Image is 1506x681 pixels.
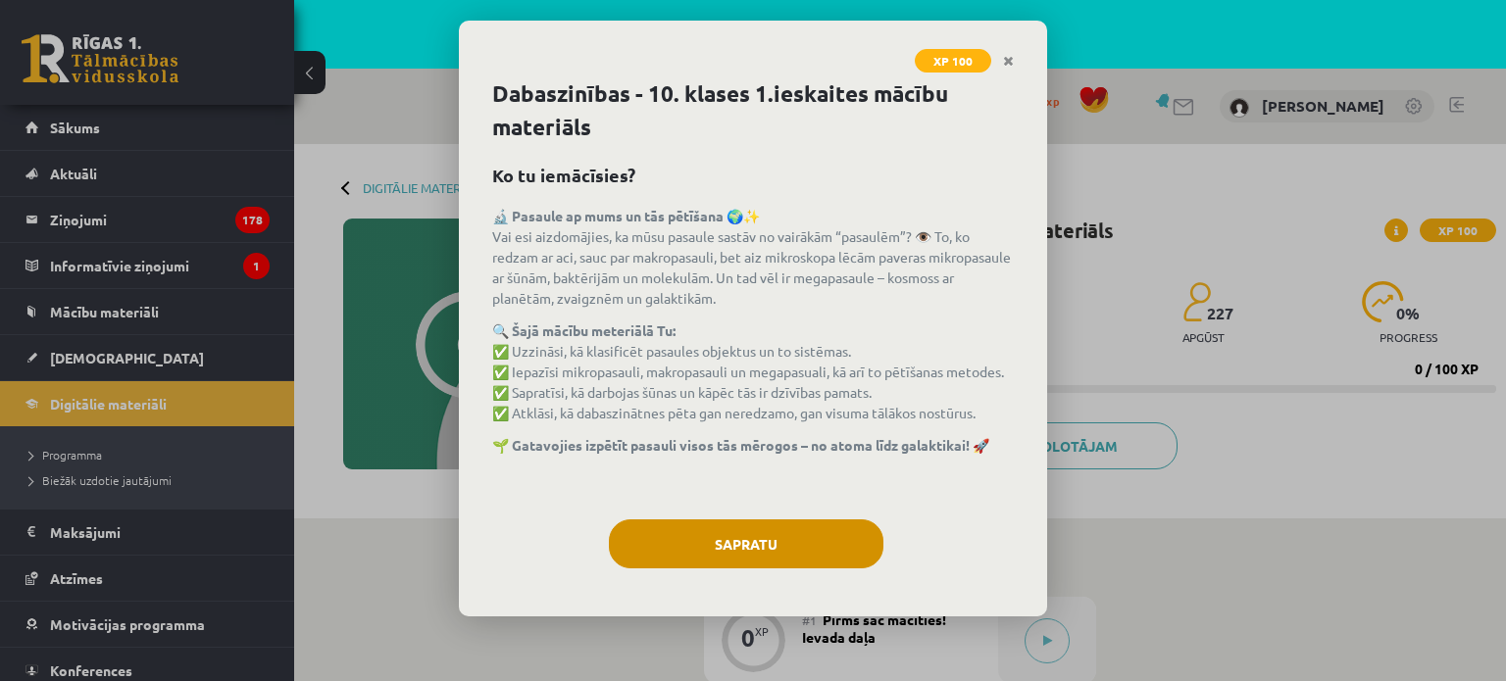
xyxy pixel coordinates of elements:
[492,207,760,224] strong: 🔬 Pasaule ap mums un tās pētīšana 🌍✨
[492,320,1014,423] p: ✅ Uzzināsi, kā klasificēt pasaules objektus un to sistēmas. ✅ Iepazīsi mikropasauli, makropasauli...
[492,436,989,454] strong: 🌱 Gatavojies izpētīt pasauli visos tās mērogos – no atoma līdz galaktikai! 🚀
[492,321,676,339] strong: 🔍 Šajā mācību meteriālā Tu:
[492,162,1014,188] h2: Ko tu iemācīsies?
[609,519,883,568] button: Sapratu
[492,206,1014,309] p: Vai esi aizdomājies, ka mūsu pasaule sastāv no vairākām “pasaulēm”? 👁️ To, ko redzam ar aci, sauc...
[492,77,1014,144] h1: Dabaszinības - 10. klases 1.ieskaites mācību materiāls
[991,42,1026,80] a: Close
[915,49,991,73] span: XP 100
